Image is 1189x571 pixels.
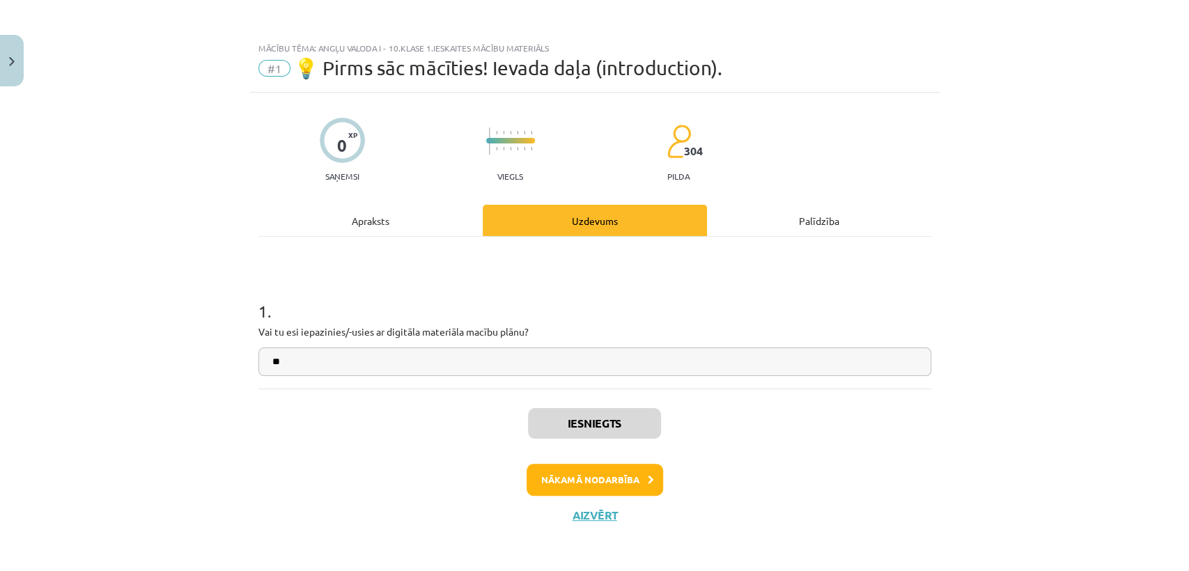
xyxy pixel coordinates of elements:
h1: 1 . [258,277,931,320]
p: Vai tu esi iepazinies/-usies ar digitāla materiāla macību plānu? [258,324,931,339]
div: Palīdzība [707,205,931,236]
img: icon-short-line-57e1e144782c952c97e751825c79c345078a6d821885a25fce030b3d8c18986b.svg [517,147,518,150]
p: Saņemsi [320,171,365,181]
img: icon-long-line-d9ea69661e0d244f92f715978eff75569469978d946b2353a9bb055b3ed8787d.svg [489,127,490,155]
img: icon-short-line-57e1e144782c952c97e751825c79c345078a6d821885a25fce030b3d8c18986b.svg [503,147,504,150]
button: Nākamā nodarbība [527,464,663,496]
img: students-c634bb4e5e11cddfef0936a35e636f08e4e9abd3cc4e673bd6f9a4125e45ecb1.svg [667,124,691,159]
img: icon-short-line-57e1e144782c952c97e751825c79c345078a6d821885a25fce030b3d8c18986b.svg [496,147,497,150]
div: 0 [337,136,347,155]
span: XP [348,131,357,139]
img: icon-short-line-57e1e144782c952c97e751825c79c345078a6d821885a25fce030b3d8c18986b.svg [531,147,532,150]
img: icon-short-line-57e1e144782c952c97e751825c79c345078a6d821885a25fce030b3d8c18986b.svg [524,147,525,150]
img: icon-short-line-57e1e144782c952c97e751825c79c345078a6d821885a25fce030b3d8c18986b.svg [531,131,532,134]
img: icon-short-line-57e1e144782c952c97e751825c79c345078a6d821885a25fce030b3d8c18986b.svg [503,131,504,134]
button: Iesniegts [528,408,661,439]
button: Aizvērt [568,508,621,522]
span: 304 [684,145,703,157]
div: Mācību tēma: Angļu valoda i - 10.klase 1.ieskaites mācību materiāls [258,43,931,53]
span: 💡 Pirms sāc mācīties! Ievada daļa (introduction). [294,56,722,79]
p: pilda [667,171,690,181]
img: icon-short-line-57e1e144782c952c97e751825c79c345078a6d821885a25fce030b3d8c18986b.svg [510,131,511,134]
img: icon-close-lesson-0947bae3869378f0d4975bcd49f059093ad1ed9edebbc8119c70593378902aed.svg [9,57,15,66]
img: icon-short-line-57e1e144782c952c97e751825c79c345078a6d821885a25fce030b3d8c18986b.svg [517,131,518,134]
div: Apraksts [258,205,483,236]
div: Uzdevums [483,205,707,236]
span: #1 [258,60,290,77]
img: icon-short-line-57e1e144782c952c97e751825c79c345078a6d821885a25fce030b3d8c18986b.svg [524,131,525,134]
img: icon-short-line-57e1e144782c952c97e751825c79c345078a6d821885a25fce030b3d8c18986b.svg [496,131,497,134]
img: icon-short-line-57e1e144782c952c97e751825c79c345078a6d821885a25fce030b3d8c18986b.svg [510,147,511,150]
p: Viegls [497,171,523,181]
